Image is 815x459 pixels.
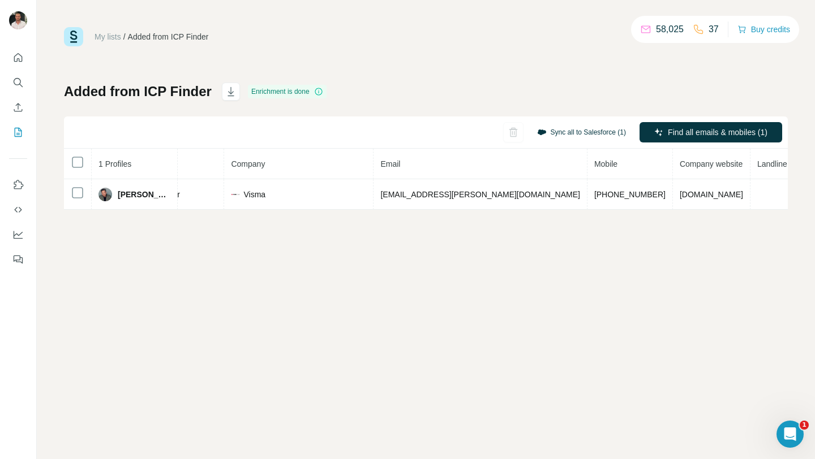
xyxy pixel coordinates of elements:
img: Surfe Logo [64,27,83,46]
button: My lists [9,122,27,142]
button: Use Surfe API [9,200,27,220]
img: Avatar [98,188,112,201]
button: Dashboard [9,224,27,245]
span: Company [231,159,265,168]
button: Find all emails & mobiles (1) [640,122,782,142]
span: Mobile [594,159,617,168]
span: [PERSON_NAME] [118,189,170,200]
img: company-logo [231,190,240,199]
button: Search [9,72,27,93]
button: Enrich CSV [9,97,27,118]
span: 1 [800,421,809,430]
img: Avatar [9,11,27,29]
button: Use Surfe on LinkedIn [9,175,27,195]
h1: Added from ICP Finder [64,83,212,101]
p: 37 [709,23,719,36]
span: Email [380,159,400,168]
button: Feedback [9,249,27,270]
iframe: Intercom live chat [777,421,804,448]
span: Visma [243,189,265,200]
span: [DOMAIN_NAME] [680,190,743,199]
span: 1 Profiles [98,159,131,168]
button: Buy credits [737,21,790,37]
button: Sync all to Salesforce (1) [529,124,634,141]
span: [EMAIL_ADDRESS][PERSON_NAME][DOMAIN_NAME] [380,190,580,199]
div: Added from ICP Finder [128,31,209,42]
li: / [123,31,126,42]
span: [PHONE_NUMBER] [594,190,666,199]
span: Company website [680,159,743,168]
button: Quick start [9,47,27,68]
a: My lists [95,32,121,41]
span: Landline [757,159,787,168]
div: Enrichment is done [248,85,327,98]
p: 58,025 [656,23,684,36]
span: Find all emails & mobiles (1) [668,127,767,138]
